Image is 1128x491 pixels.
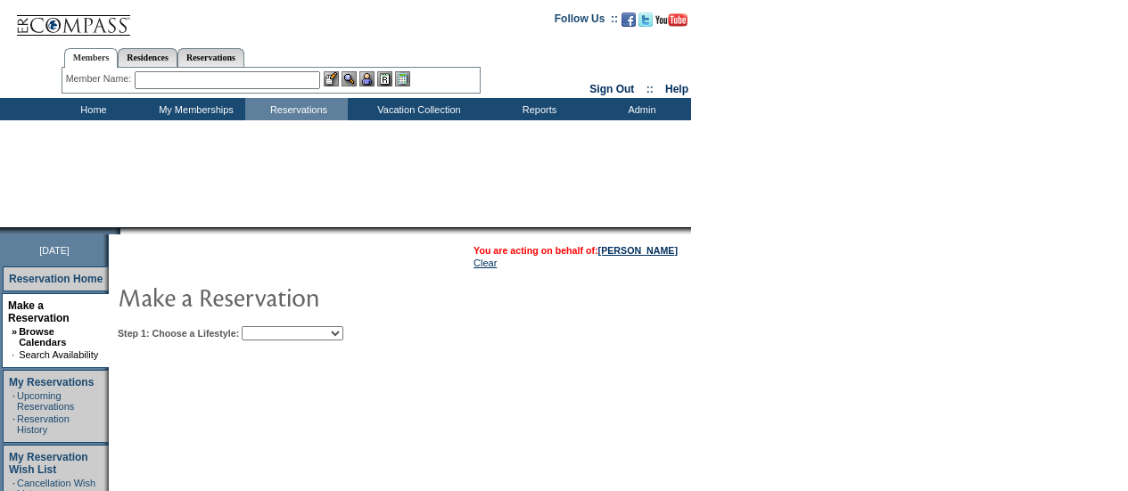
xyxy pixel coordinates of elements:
a: Clear [473,258,497,268]
a: Help [665,83,688,95]
a: Reservation History [17,413,70,435]
a: Subscribe to our YouTube Channel [655,18,688,29]
a: My Reservation Wish List [9,451,88,476]
a: Become our fan on Facebook [622,18,636,29]
img: blank.gif [120,227,122,234]
a: Make a Reservation [8,299,70,324]
img: promoShadowLeftCorner.gif [114,227,120,234]
td: Vacation Collection [348,98,486,120]
div: Member Name: [66,71,135,86]
a: Members [64,48,119,68]
b: Step 1: Choose a Lifestyle: [118,328,239,339]
span: You are acting on behalf of: [473,245,678,256]
a: Reservation Home [9,273,103,285]
td: · [12,390,15,412]
img: Impersonate [359,71,375,86]
span: [DATE] [39,245,70,256]
img: pgTtlMakeReservation.gif [118,279,474,315]
img: Become our fan on Facebook [622,12,636,27]
td: Admin [589,98,691,120]
span: :: [646,83,654,95]
img: Subscribe to our YouTube Channel [655,13,688,27]
img: b_calculator.gif [395,71,410,86]
td: Home [40,98,143,120]
a: Reservations [177,48,244,67]
a: Browse Calendars [19,326,66,348]
td: · [12,413,15,435]
td: Reports [486,98,589,120]
img: Reservations [377,71,392,86]
a: My Reservations [9,376,94,389]
td: My Memberships [143,98,245,120]
td: Follow Us :: [555,11,618,32]
a: Upcoming Reservations [17,390,74,412]
a: Search Availability [19,349,98,360]
td: Reservations [245,98,348,120]
img: View [342,71,357,86]
td: · [12,349,17,360]
img: b_edit.gif [324,71,339,86]
img: Follow us on Twitter [638,12,653,27]
b: » [12,326,17,337]
a: Follow us on Twitter [638,18,653,29]
a: [PERSON_NAME] [598,245,678,256]
a: Residences [118,48,177,67]
a: Sign Out [589,83,634,95]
